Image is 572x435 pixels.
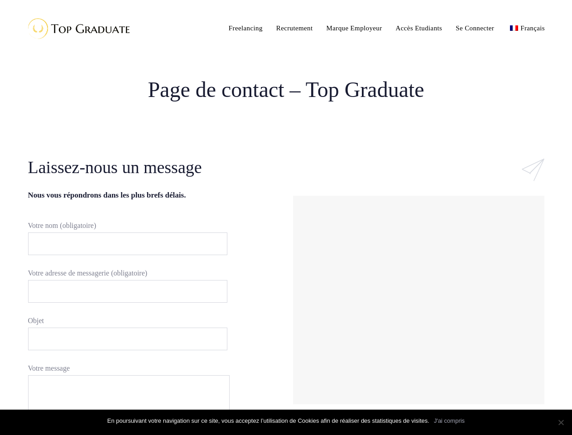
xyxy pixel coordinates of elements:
span: Se Connecter [456,24,494,32]
span: Marque Employeur [327,24,382,32]
span: Français [520,24,545,32]
h6: Nous vous répondrons dans les plus brefs délais. [28,189,279,201]
img: Français [510,25,518,31]
label: Votre adresse de messagerie (obligatoire) [28,266,227,312]
span: Accès Etudiants [396,24,442,32]
h2: Laissez-nous un message [28,155,279,179]
span: Page de contact – Top Graduate [148,76,424,104]
label: Objet [28,314,227,359]
label: Votre nom (obligatoire) [28,219,227,264]
a: J'ai compris [434,416,465,425]
input: Votre adresse de messagerie (obligatoire) [28,280,227,303]
span: Non [556,418,565,427]
span: Freelancing [229,24,263,32]
img: Top Graduate [20,14,134,43]
input: Votre nom (obligatoire) [28,232,227,255]
span: Recrutement [276,24,313,32]
span: En poursuivant votre navigation sur ce site, vous acceptez l’utilisation de Cookies afin de réali... [107,416,429,425]
input: Objet [28,328,227,350]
